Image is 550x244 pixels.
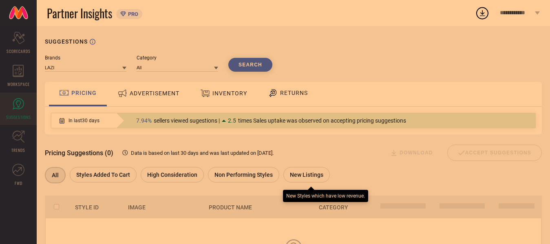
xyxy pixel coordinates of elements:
[15,180,22,186] span: FWD
[45,55,126,61] div: Brands
[45,149,113,157] span: Pricing Suggestions (0)
[126,11,138,17] span: PRO
[71,90,97,96] span: PRICING
[131,150,274,156] span: Data is based on last 30 days and was last updated on [DATE] .
[212,90,247,97] span: INVENTORY
[228,58,272,72] button: Search
[319,204,348,211] span: Category
[147,171,197,178] span: High Consideration
[447,145,542,161] div: Accept Suggestions
[52,172,59,178] span: All
[214,171,273,178] span: Non Performing Styles
[136,117,152,124] span: 7.94%
[290,171,323,178] span: New Listings
[228,117,236,124] span: 2.5
[238,117,406,124] span: times Sales uptake was observed on accepting pricing suggestions
[11,147,25,153] span: TRENDS
[6,114,31,120] span: SUGGESTIONS
[45,38,88,45] h1: SUGGESTIONS
[7,81,30,87] span: WORKSPACE
[154,117,220,124] span: sellers viewed sugestions |
[130,90,179,97] span: ADVERTISEMENT
[132,115,410,126] div: Percentage of sellers who have viewed suggestions for the current Insight Type
[76,171,130,178] span: Styles Added To Cart
[75,204,99,211] span: Style Id
[209,204,252,211] span: Product Name
[286,193,365,199] div: New Styles which have low revenue.
[475,6,490,20] div: Open download list
[7,48,31,54] span: SCORECARDS
[280,90,308,96] span: RETURNS
[68,118,99,123] span: In last 30 days
[128,204,146,211] span: Image
[137,55,218,61] div: Category
[47,5,112,22] span: Partner Insights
